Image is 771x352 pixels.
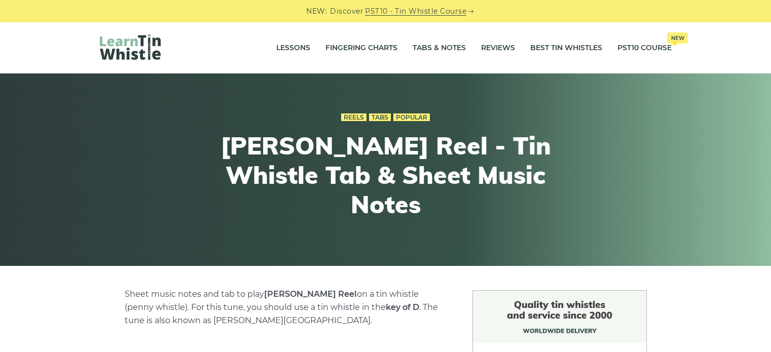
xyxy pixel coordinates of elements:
span: New [667,32,688,44]
h1: [PERSON_NAME] Reel - Tin Whistle Tab & Sheet Music Notes [199,131,572,219]
a: Reviews [481,35,515,61]
p: Sheet music notes and tab to play on a tin whistle (penny whistle). For this tune, you should use... [125,288,448,327]
a: Best Tin Whistles [530,35,602,61]
img: LearnTinWhistle.com [100,34,161,60]
strong: key of D [386,302,419,312]
a: Reels [341,113,366,122]
a: PST10 CourseNew [617,35,672,61]
a: Tabs [369,113,391,122]
strong: [PERSON_NAME] Reel [264,289,357,299]
a: Popular [393,113,430,122]
a: Fingering Charts [325,35,397,61]
a: Tabs & Notes [413,35,466,61]
a: Lessons [276,35,310,61]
